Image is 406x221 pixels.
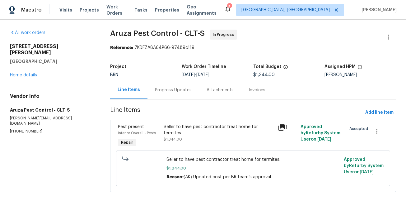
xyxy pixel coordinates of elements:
p: [PERSON_NAME][EMAIL_ADDRESS][DOMAIN_NAME] [10,116,95,126]
div: Progress Updates [155,87,192,93]
span: [DATE] [196,73,209,77]
span: Pest present [118,125,144,129]
span: - [182,73,209,77]
span: Work Orders [106,4,127,16]
span: The total cost of line items that have been proposed by Opendoor. This sum includes line items th... [283,65,288,73]
span: [DATE] [360,170,374,174]
span: Reason: [166,175,184,179]
span: In Progress [213,31,236,38]
span: Aruza Pest Control - CLT-S [110,30,205,37]
button: Add line item [363,107,396,118]
span: $1,344.00 [253,73,275,77]
span: Repair [119,139,136,146]
div: Attachments [207,87,234,93]
span: Properties [155,7,179,13]
a: All work orders [10,31,45,35]
span: Projects [80,7,99,13]
div: 7KDFZA8A64P66-97489c119 [110,45,396,51]
div: 5 [227,4,231,10]
b: Reference: [110,46,133,50]
span: Geo Assignments [187,4,217,16]
h5: Work Order Timeline [182,65,226,69]
div: 1 [278,124,297,131]
span: Add line item [365,109,394,117]
span: Approved by Refurby System User on [344,157,384,174]
h5: Aruza Pest Control - CLT-S [10,107,95,113]
span: [PERSON_NAME] [359,7,397,13]
div: Line Items [118,87,140,93]
h4: Vendor Info [10,93,95,99]
span: Interior Overall - Pests [118,131,156,135]
h5: Assigned HPM [324,65,356,69]
h5: Project [110,65,126,69]
span: (AK) Updated cost per BR team’s approval. [184,175,272,179]
span: Accepted [349,126,371,132]
span: BRN [110,73,118,77]
h5: [GEOGRAPHIC_DATA] [10,58,95,65]
span: $1,344.00 [166,165,340,171]
span: Approved by Refurby System User on [301,125,340,142]
div: [PERSON_NAME] [324,73,396,77]
div: Invoices [249,87,265,93]
span: Maestro [21,7,42,13]
span: $1,344.00 [164,137,182,141]
h2: [STREET_ADDRESS][PERSON_NAME] [10,43,95,56]
a: Home details [10,73,37,77]
p: [PHONE_NUMBER] [10,129,95,134]
span: [DATE] [317,137,331,142]
span: Line Items [110,107,363,118]
span: Seller to have pest contractor treat home for termites. [166,156,340,163]
span: The hpm assigned to this work order. [357,65,362,73]
span: [DATE] [182,73,195,77]
span: Visits [59,7,72,13]
div: Seller to have pest contractor treat home for termites. [164,124,274,136]
h5: Total Budget [253,65,281,69]
span: [GEOGRAPHIC_DATA], [GEOGRAPHIC_DATA] [241,7,330,13]
span: Tasks [134,8,147,12]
